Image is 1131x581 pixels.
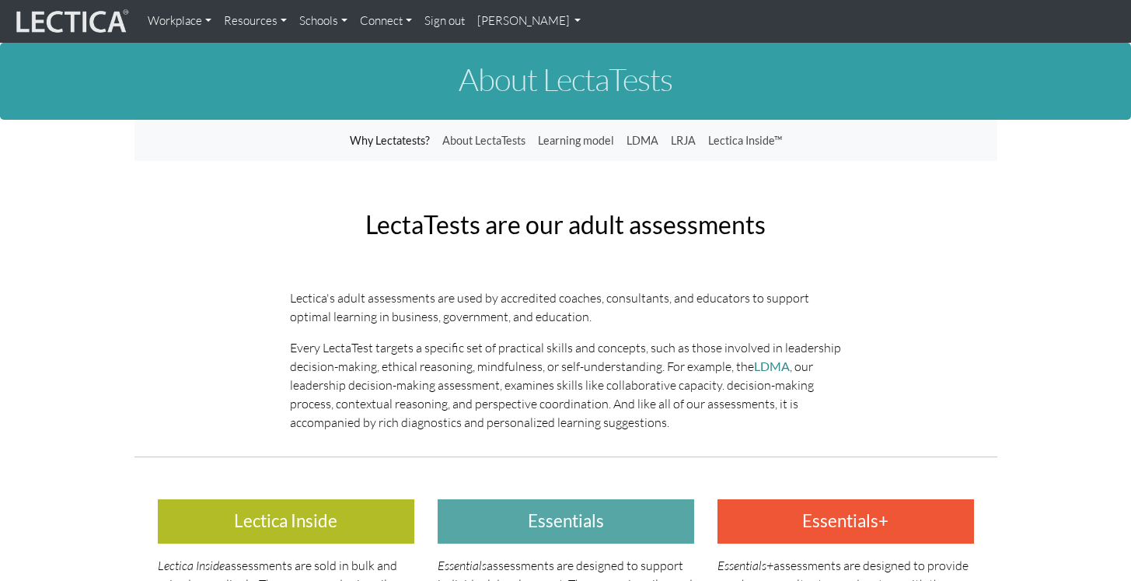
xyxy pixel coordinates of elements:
a: Connect [354,6,418,37]
img: lecticalive [12,7,129,37]
a: Lectica Inside™ [702,126,788,156]
a: LDMA [620,126,665,156]
h2: LectaTests are our adult assessments [290,211,842,238]
a: Schools [293,6,354,37]
h1: About LectaTests [134,62,997,96]
em: Lectica Inside [158,558,225,573]
a: Why Lectatests? [344,126,436,156]
a: Resources [218,6,293,37]
h3: Essentials+ [717,499,974,544]
em: Essentials [438,558,487,573]
h3: Lectica Inside [158,499,414,544]
a: Workplace [141,6,218,37]
a: Learning model [532,126,620,156]
p: Lectica's adult assessments are used by accredited coaches, consultants, and educators to support... [290,289,842,326]
h3: Essentials [438,499,694,544]
a: Sign out [418,6,471,37]
em: Essentials+ [717,558,773,573]
a: LDMA [754,359,790,373]
p: Every LectaTest targets a specific set of practical skills and concepts, such as those involved i... [290,338,842,432]
a: [PERSON_NAME] [471,6,588,37]
a: About LectaTests [436,126,532,156]
a: LRJA [665,126,702,156]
